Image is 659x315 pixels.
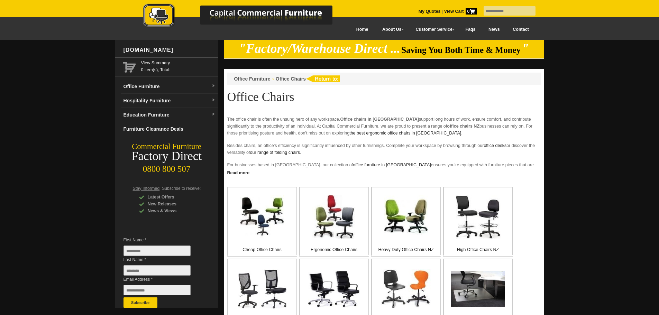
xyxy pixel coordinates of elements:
[401,45,521,55] span: Saving You Both Time & Money
[451,271,505,307] img: Office Chair Mats
[227,187,297,257] a: Cheap Office Chairs Cheap Office Chairs
[250,150,300,155] a: our range of folding chairs
[139,194,205,201] div: Latest Offers
[123,245,191,256] input: First Name *
[447,124,479,129] strong: office chairs NZ
[300,246,368,253] p: Ergonomic Office Chairs
[115,142,218,151] div: Commercial Furniture
[121,108,218,122] a: Education Furnituredropdown
[340,117,419,122] strong: Office chairs in [GEOGRAPHIC_DATA]
[121,94,218,108] a: Hospitality Furnituredropdown
[123,276,201,283] span: Email Address *
[375,22,408,37] a: About Us
[228,246,296,253] p: Cheap Office Chairs
[308,270,360,308] img: Executive Office Chairs
[211,98,216,102] img: dropdown
[466,8,477,15] span: 0
[443,187,513,257] a: High Office Chairs NZ High Office Chairs NZ
[123,297,157,308] button: Subscribe
[371,187,441,257] a: Heavy Duty Office Chairs NZ Heavy Duty Office Chairs NZ
[443,9,476,14] a: View Cart0
[408,22,459,37] a: Customer Service
[121,40,218,61] div: [DOMAIN_NAME]
[238,269,287,308] img: Mesh Office Chairs
[123,265,191,276] input: Last Name *
[123,237,201,243] span: First Name *
[419,9,441,14] a: My Quotes
[482,22,506,37] a: News
[224,168,544,176] a: Click to read more
[234,76,271,82] a: Office Furniture
[139,201,205,207] div: New Releases
[123,285,191,295] input: Email Address *
[115,161,218,174] div: 0800 800 507
[141,59,216,72] span: 0 item(s), Total:
[227,90,541,103] h1: Office Chairs
[522,41,529,56] em: "
[141,59,216,66] a: View Summary
[211,112,216,117] img: dropdown
[139,207,205,214] div: News & Views
[115,151,218,161] div: Factory Direct
[124,3,366,31] a: Capital Commercial Furniture Logo
[227,161,541,182] p: For businesses based in [GEOGRAPHIC_DATA], our collection of ensures you're equipped with furnitu...
[312,195,356,239] img: Ergonomic Office Chairs
[276,76,306,82] a: Office Chairs
[372,246,440,253] p: Heavy Duty Office Chairs NZ
[162,186,201,191] span: Subscribe to receive:
[227,116,541,137] p: The office chair is often the unsung hero of any workspace. support long hours of work, ensure co...
[456,195,501,239] img: High Office Chairs NZ
[506,22,535,37] a: Contact
[381,269,431,308] img: Plastic Office Chairs
[239,41,400,56] em: "Factory/Warehouse Direct ...
[272,75,274,82] li: ›
[306,75,340,82] img: return to
[121,80,218,94] a: Office Furnituredropdown
[211,84,216,88] img: dropdown
[121,122,218,136] a: Furniture Clearance Deals
[384,195,428,239] img: Heavy Duty Office Chairs NZ
[240,195,284,239] img: Cheap Office Chairs
[444,9,477,14] strong: View Cart
[444,246,512,253] p: High Office Chairs NZ
[133,186,160,191] span: Stay Informed
[353,163,431,167] a: office furniture in [GEOGRAPHIC_DATA]
[299,187,369,257] a: Ergonomic Office Chairs Ergonomic Office Chairs
[349,131,461,136] a: the best ergonomic office chairs in [GEOGRAPHIC_DATA]
[123,256,201,263] span: Last Name *
[484,143,506,148] a: office desks
[227,142,541,156] p: Besides chairs, an office's efficiency is significantly influenced by other furnishings. Complete...
[459,22,482,37] a: Faqs
[124,3,366,29] img: Capital Commercial Furniture Logo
